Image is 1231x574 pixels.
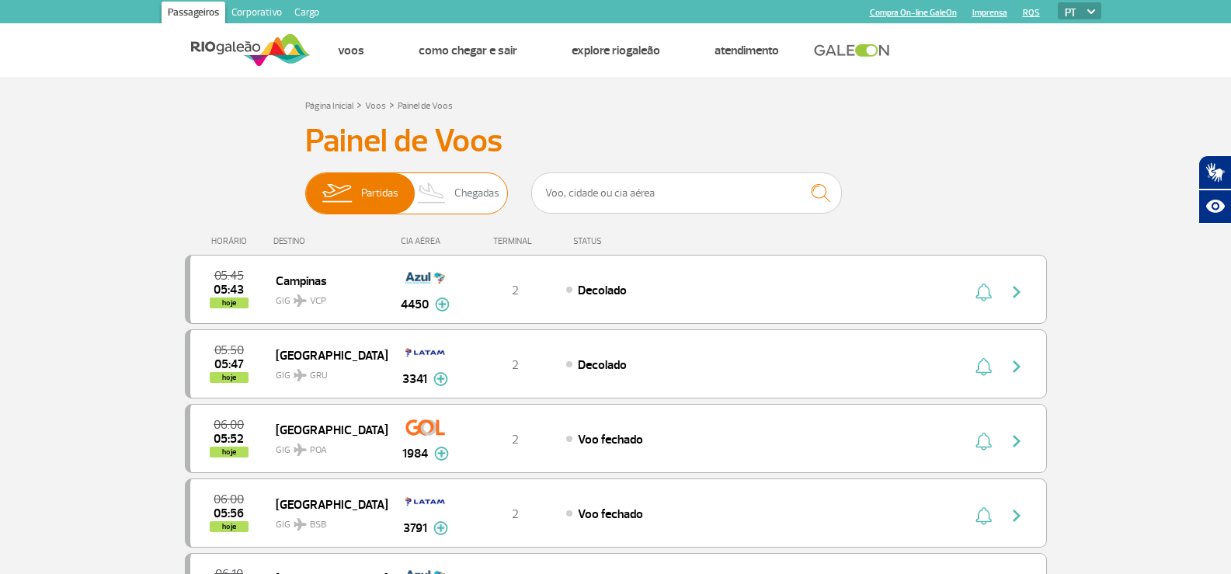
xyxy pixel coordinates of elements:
span: 3791 [403,519,427,537]
img: mais-info-painel-voo.svg [435,297,450,311]
a: Compra On-line GaleOn [870,8,957,18]
a: Painel de Voos [398,100,453,112]
span: hoje [210,447,249,457]
span: GIG [276,360,375,383]
button: Abrir recursos assistivos. [1198,190,1231,224]
img: mais-info-painel-voo.svg [433,372,448,386]
span: 2 [512,506,519,522]
img: seta-direita-painel-voo.svg [1007,506,1026,525]
a: Voos [338,43,364,58]
span: GIG [276,286,375,308]
img: sino-painel-voo.svg [975,357,992,376]
span: 2025-10-01 06:00:00 [214,419,244,430]
a: RQS [1023,8,1040,18]
span: hoje [210,372,249,383]
span: Partidas [361,173,398,214]
img: destiny_airplane.svg [294,444,307,456]
a: > [389,96,395,113]
img: destiny_airplane.svg [294,518,307,531]
span: 4450 [401,295,429,314]
h3: Painel de Voos [305,122,927,161]
img: mais-info-painel-voo.svg [434,447,449,461]
a: Corporativo [225,2,288,26]
span: 2025-10-01 05:45:00 [214,270,244,281]
span: 2025-10-01 05:50:00 [214,345,244,356]
div: Plugin de acessibilidade da Hand Talk. [1198,155,1231,224]
span: Decolado [578,283,627,298]
img: seta-direita-painel-voo.svg [1007,357,1026,376]
span: POA [310,444,327,457]
img: slider-desembarque [409,173,455,214]
img: sino-painel-voo.svg [975,432,992,451]
span: [GEOGRAPHIC_DATA] [276,345,375,365]
span: 2025-10-01 05:47:22 [214,359,244,370]
a: > [356,96,362,113]
span: [GEOGRAPHIC_DATA] [276,419,375,440]
span: hoje [210,297,249,308]
span: 2025-10-01 06:00:00 [214,494,244,505]
div: CIA AÉREA [387,236,464,246]
a: Imprensa [972,8,1007,18]
a: Atendimento [715,43,779,58]
span: Decolado [578,357,627,373]
div: TERMINAL [464,236,565,246]
span: 3341 [402,370,427,388]
span: 2 [512,357,519,373]
span: 2 [512,283,519,298]
div: HORÁRIO [190,236,274,246]
img: seta-direita-painel-voo.svg [1007,432,1026,451]
span: 2025-10-01 05:52:00 [214,433,244,444]
span: hoje [210,521,249,532]
img: slider-embarque [312,173,361,214]
a: Cargo [288,2,325,26]
a: Voos [365,100,386,112]
img: mais-info-painel-voo.svg [433,521,448,535]
span: GIG [276,435,375,457]
span: 1984 [402,444,428,463]
span: VCP [310,294,326,308]
span: 2025-10-01 05:56:58 [214,508,244,519]
span: GRU [310,369,328,383]
span: Voo fechado [578,506,643,522]
span: GIG [276,510,375,532]
div: STATUS [565,236,692,246]
span: Campinas [276,270,375,290]
span: BSB [310,518,326,532]
img: seta-direita-painel-voo.svg [1007,283,1026,301]
a: Explore RIOgaleão [572,43,660,58]
span: [GEOGRAPHIC_DATA] [276,494,375,514]
a: Página Inicial [305,100,353,112]
input: Voo, cidade ou cia aérea [531,172,842,214]
span: Chegadas [454,173,499,214]
span: Voo fechado [578,432,643,447]
a: Passageiros [162,2,225,26]
img: destiny_airplane.svg [294,369,307,381]
img: destiny_airplane.svg [294,294,307,307]
span: 2025-10-01 05:43:51 [214,284,244,295]
span: 2 [512,432,519,447]
img: sino-painel-voo.svg [975,283,992,301]
div: DESTINO [273,236,387,246]
button: Abrir tradutor de língua de sinais. [1198,155,1231,190]
a: Como chegar e sair [419,43,517,58]
img: sino-painel-voo.svg [975,506,992,525]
